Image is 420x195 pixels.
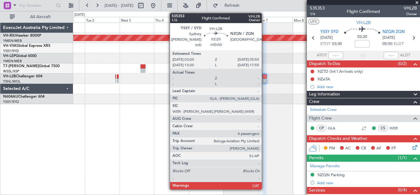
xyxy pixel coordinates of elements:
[3,44,50,48] a: VH-VSKGlobal Express XRS
[309,187,325,194] span: Services
[382,41,392,47] span: 05:50
[105,3,133,8] span: [DATE] - [DATE]
[376,145,381,152] span: AF
[219,3,245,8] span: Refresh
[309,115,332,122] span: Flight Crew
[3,95,18,99] span: N604AU
[316,125,327,132] div: CP
[320,41,331,47] span: ETOT
[398,60,407,67] span: (0/2)
[293,17,327,22] div: Mon 8
[19,1,54,10] input: Trip Number
[309,135,367,142] span: Dispatch Checks and Weather
[3,39,22,43] a: YMEN/MEB
[310,5,325,11] span: 535353
[308,19,319,24] button: UTC
[3,75,16,78] span: VH-L2B
[85,17,120,22] div: Tue 2
[309,60,340,67] span: Dispatch To-Dos
[3,64,39,68] span: T7-[PERSON_NAME]
[210,1,247,10] button: Refresh
[3,34,41,38] a: VH-RIUHawker 800XP
[318,172,345,177] div: NZQN Parking
[357,34,367,40] span: 02:20
[3,54,16,58] span: VH-LEP
[328,125,342,131] a: GLA
[74,12,85,18] div: [DATE]
[347,8,380,15] div: Flight Confirmed
[382,35,395,41] span: [DATE]
[3,69,19,74] a: WSSL/XSP
[345,145,351,152] span: AC
[3,59,22,63] a: YMEN/MEB
[332,41,342,47] span: 03:30
[356,19,371,26] span: VH-L2B
[3,95,45,99] a: N604AUChallenger 604
[3,64,60,68] a: T7-[PERSON_NAME]Global 7500
[310,107,337,113] a: Schedule Crew
[310,163,340,169] a: Manage Permits
[317,180,417,185] div: Add new
[400,52,410,59] span: ALDT
[16,15,65,19] span: All Aircraft
[309,155,323,162] span: Permits
[318,76,330,82] div: NZeTA
[154,17,189,22] div: Thu 4
[382,29,405,35] span: NZQN ZQN
[258,17,293,22] div: Sun 7
[3,75,42,78] a: VH-L2BChallenger 604
[120,17,154,22] div: Wed 3
[318,69,363,74] div: NZTD (Int'l Arrivals only)
[328,52,343,59] input: --:--
[309,98,319,105] span: Crew
[329,145,335,152] span: PM
[390,125,403,131] a: WER
[320,29,339,35] span: YSSY SYD
[3,100,19,104] a: YSSY/SYD
[317,84,417,89] div: Add new
[391,145,396,152] span: FP
[361,145,366,152] span: CR
[3,44,17,48] span: VH-VSK
[3,49,19,53] a: YSSY/SYD
[7,12,67,22] button: All Aircraft
[224,17,258,22] div: Sat 6
[309,91,340,98] span: Leg Information
[404,5,417,11] span: VHL2B
[398,187,407,193] span: (0/4)
[317,52,327,59] span: ATOT
[3,54,37,58] a: VH-LEPGlobal 6000
[3,79,21,84] a: YSHL/WOL
[189,17,224,22] div: Fri 5
[394,41,404,47] span: ELDT
[320,35,333,41] span: [DATE]
[398,155,407,161] span: (1/1)
[378,125,388,132] div: CS
[3,34,16,38] span: VH-RIU
[404,11,417,17] span: Owner
[310,11,325,17] span: 1/6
